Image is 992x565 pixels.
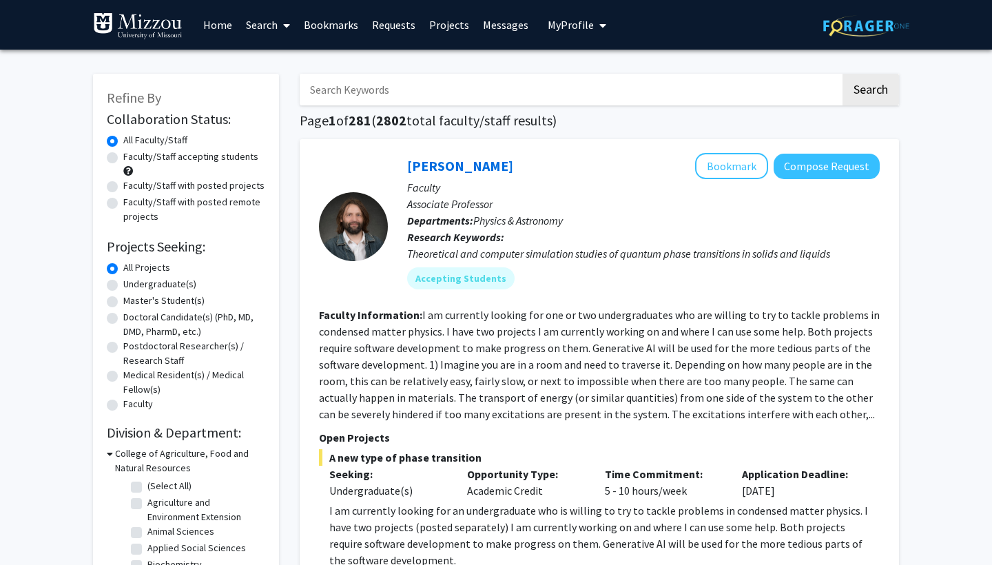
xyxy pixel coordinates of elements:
[297,1,365,49] a: Bookmarks
[422,1,476,49] a: Projects
[407,196,880,212] p: Associate Professor
[319,429,880,446] p: Open Projects
[407,179,880,196] p: Faculty
[239,1,297,49] a: Search
[695,153,768,179] button: Add Wouter Montfrooij to Bookmarks
[329,466,446,482] p: Seeking:
[123,294,205,308] label: Master's Student(s)
[123,368,265,397] label: Medical Resident(s) / Medical Fellow(s)
[300,74,840,105] input: Search Keywords
[123,133,187,147] label: All Faculty/Staff
[107,89,161,106] span: Refine By
[123,178,265,193] label: Faculty/Staff with posted projects
[329,112,336,129] span: 1
[147,541,246,555] label: Applied Social Sciences
[548,18,594,32] span: My Profile
[407,267,515,289] mat-chip: Accepting Students
[93,12,183,40] img: University of Missouri Logo
[123,277,196,291] label: Undergraduate(s)
[123,195,265,224] label: Faculty/Staff with posted remote projects
[823,15,909,37] img: ForagerOne Logo
[732,466,869,499] div: [DATE]
[319,308,422,322] b: Faculty Information:
[467,466,584,482] p: Opportunity Type:
[123,260,170,275] label: All Projects
[123,150,258,164] label: Faculty/Staff accepting students
[407,214,473,227] b: Departments:
[107,238,265,255] h2: Projects Seeking:
[407,157,513,174] a: [PERSON_NAME]
[147,495,262,524] label: Agriculture and Environment Extension
[595,466,732,499] div: 5 - 10 hours/week
[742,466,859,482] p: Application Deadline:
[196,1,239,49] a: Home
[476,1,535,49] a: Messages
[147,479,192,493] label: (Select All)
[123,397,153,411] label: Faculty
[107,424,265,441] h2: Division & Department:
[107,111,265,127] h2: Collaboration Status:
[300,112,899,129] h1: Page of ( total faculty/staff results)
[115,446,265,475] h3: College of Agriculture, Food and Natural Resources
[319,308,880,421] fg-read-more: I am currently looking for one or two undergraduates who are willing to try to tackle problems in...
[774,154,880,179] button: Compose Request to Wouter Montfrooij
[407,230,504,244] b: Research Keywords:
[349,112,371,129] span: 281
[329,482,446,499] div: Undergraduate(s)
[376,112,406,129] span: 2802
[123,310,265,339] label: Doctoral Candidate(s) (PhD, MD, DMD, PharmD, etc.)
[407,245,880,262] div: Theoretical and computer simulation studies of quantum phase transitions in solids and liquids
[147,524,214,539] label: Animal Sciences
[473,214,563,227] span: Physics & Astronomy
[457,466,595,499] div: Academic Credit
[843,74,899,105] button: Search
[605,466,722,482] p: Time Commitment:
[365,1,422,49] a: Requests
[319,449,880,466] span: A new type of phase transition
[123,339,265,368] label: Postdoctoral Researcher(s) / Research Staff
